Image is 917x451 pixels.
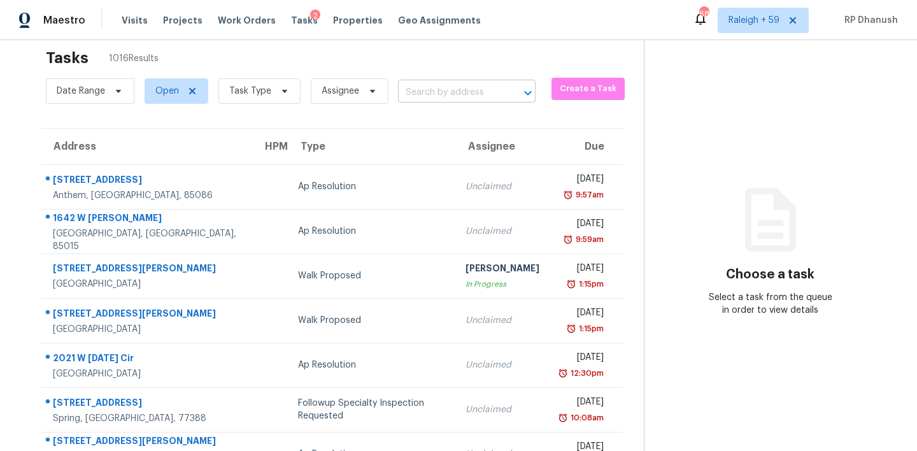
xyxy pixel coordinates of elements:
[322,85,359,97] span: Assignee
[560,351,604,367] div: [DATE]
[550,129,623,164] th: Due
[558,82,618,96] span: Create a Task
[466,403,539,416] div: Unclaimed
[291,16,318,25] span: Tasks
[551,78,625,100] button: Create a Task
[298,180,445,193] div: Ap Resolution
[57,85,105,97] span: Date Range
[519,84,537,102] button: Open
[568,367,604,380] div: 12:30pm
[726,268,814,281] h3: Choose a task
[560,306,604,322] div: [DATE]
[563,233,573,246] img: Overdue Alarm Icon
[333,14,383,27] span: Properties
[298,269,445,282] div: Walk Proposed
[288,129,455,164] th: Type
[46,52,89,64] h2: Tasks
[558,367,568,380] img: Overdue Alarm Icon
[573,233,604,246] div: 9:59am
[53,412,242,425] div: Spring, [GEOGRAPHIC_DATA], 77388
[573,189,604,201] div: 9:57am
[218,14,276,27] span: Work Orders
[576,322,604,335] div: 1:15pm
[53,307,242,323] div: [STREET_ADDRESS][PERSON_NAME]
[298,397,445,422] div: Followup Specialty Inspection Requested
[839,14,898,27] span: RP Dhanush
[53,262,242,278] div: [STREET_ADDRESS][PERSON_NAME]
[563,189,573,201] img: Overdue Alarm Icon
[53,368,242,380] div: [GEOGRAPHIC_DATA]
[466,225,539,238] div: Unclaimed
[560,396,604,412] div: [DATE]
[53,211,242,227] div: 1642 W [PERSON_NAME]
[398,14,481,27] span: Geo Assignments
[455,129,550,164] th: Assignee
[229,85,271,97] span: Task Type
[53,396,242,412] div: [STREET_ADDRESS]
[566,322,576,335] img: Overdue Alarm Icon
[43,14,85,27] span: Maestro
[155,85,179,97] span: Open
[298,225,445,238] div: Ap Resolution
[53,323,242,336] div: [GEOGRAPHIC_DATA]
[53,278,242,290] div: [GEOGRAPHIC_DATA]
[466,359,539,371] div: Unclaimed
[560,173,604,189] div: [DATE]
[466,278,539,290] div: In Progress
[109,52,159,65] span: 1016 Results
[122,14,148,27] span: Visits
[298,314,445,327] div: Walk Proposed
[53,434,242,450] div: [STREET_ADDRESS][PERSON_NAME]
[560,217,604,233] div: [DATE]
[298,359,445,371] div: Ap Resolution
[310,10,320,22] div: 2
[53,173,242,189] div: [STREET_ADDRESS]
[252,129,288,164] th: HPM
[466,314,539,327] div: Unclaimed
[560,262,604,278] div: [DATE]
[568,412,604,424] div: 10:08am
[53,352,242,368] div: 2021 W [DATE] Cir
[466,262,539,278] div: [PERSON_NAME]
[466,180,539,193] div: Unclaimed
[398,83,500,103] input: Search by address
[707,291,834,317] div: Select a task from the queue in order to view details
[729,14,779,27] span: Raleigh + 59
[566,278,576,290] img: Overdue Alarm Icon
[163,14,203,27] span: Projects
[699,8,708,20] div: 680
[41,129,252,164] th: Address
[53,227,242,253] div: [GEOGRAPHIC_DATA], [GEOGRAPHIC_DATA], 85015
[558,412,568,424] img: Overdue Alarm Icon
[53,189,242,202] div: Anthem, [GEOGRAPHIC_DATA], 85086
[576,278,604,290] div: 1:15pm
